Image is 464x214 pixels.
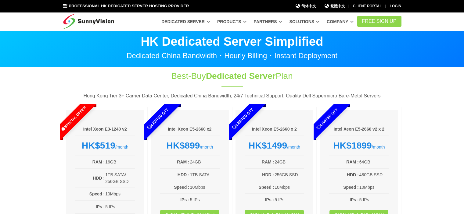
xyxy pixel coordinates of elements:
b: RAM : [262,160,274,164]
li: | [348,3,349,9]
b: RAM : [346,160,358,164]
a: Products [217,16,246,27]
td: 5 IPs [190,196,220,203]
a: 繁體中文 [324,3,345,9]
div: /month [329,140,389,151]
b: Speed : [259,185,274,190]
b: RAM : [177,160,189,164]
span: Limited Qty [132,93,184,144]
div: /month [75,140,135,151]
h6: Intel Xeon E5-2660 x2 [160,126,220,132]
strong: HK$1899 [333,140,372,150]
a: Partners [254,16,282,27]
b: IPs : [180,197,189,202]
span: Special Offer [48,93,99,144]
div: /month [245,140,304,151]
td: 256GB SSD [274,171,304,178]
b: IPs : [265,197,274,202]
td: 5 IPs [274,196,304,203]
td: 10Mbps [105,190,135,198]
td: 16GB [105,158,135,166]
td: 5 IPs [359,196,389,203]
a: Company [327,16,354,27]
td: 480GB SSD [359,171,389,178]
b: RAM : [92,160,105,164]
p: HK Dedicated Server Simplified [63,35,401,47]
td: 10Mbps [359,184,389,191]
b: HDD : [178,172,189,177]
b: HDD : [347,172,359,177]
b: Speed : [89,191,105,196]
strong: HK$519 [82,140,115,150]
span: Dedicated Server [206,71,276,81]
h6: Intel Xeon E3-1240 v2 [75,126,135,132]
td: 24GB [190,158,220,166]
span: Limited Qty [217,93,268,144]
td: 5 IPs [105,203,135,210]
a: Solutions [289,16,319,27]
b: IPs : [350,197,359,202]
a: Client Portal [353,4,382,8]
span: Professional HK Dedicated Server Hosting Provider [69,4,189,8]
li: | [385,3,386,9]
b: HDD : [262,172,274,177]
h1: Best-Buy Plan [131,70,334,82]
a: Login [390,4,401,8]
td: 64GB [359,158,389,166]
span: Limited Qty [302,93,353,144]
li: | [319,3,320,9]
div: /month [160,140,220,151]
td: 1TB SATA/ 256GB SSD [105,171,135,185]
h6: Intel Xeon E5-2660 x 2 [245,126,304,132]
p: Dedicated China Bandwidth・Hourly Billing・Instant Deployment [63,52,401,59]
a: 简体中文 [295,3,316,9]
h6: Intel Xeon E5-2660 v2 x 2 [329,126,389,132]
b: IPs : [96,204,105,209]
td: 24GB [274,158,304,166]
b: HDD : [93,176,105,181]
td: 10Mbps [190,184,220,191]
strong: HK$899 [166,140,200,150]
a: Dedicated Server [161,16,210,27]
b: Speed : [343,185,359,190]
p: Hong Kong Tier 3+ Carrier Data Center, Dedicated China Bandwidth, 24/7 Technical Support, Quality... [63,92,401,100]
td: 10Mbps [274,184,304,191]
td: 1TB SATA [190,171,220,178]
b: Speed : [174,185,189,190]
strong: HK$1499 [248,140,287,150]
a: FREE Sign Up [357,16,401,27]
